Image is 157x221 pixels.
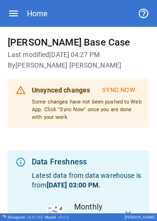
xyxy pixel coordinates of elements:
[58,215,69,220] span: v 5.0.2
[8,215,43,220] div: Drivepoint
[47,181,100,189] b: [DATE] 03:00 PM .
[47,205,65,221] img: data_logo
[96,82,142,98] button: Sync Now
[125,215,155,220] div: [PERSON_NAME]
[8,50,149,60] h6: Last modified [DATE] 04:27 PM
[27,9,47,18] div: Home
[2,215,6,219] img: Drivepoint
[8,60,149,71] h6: By [PERSON_NAME] [PERSON_NAME]
[32,156,142,168] div: Data Freshness
[32,171,142,190] p: Latest data from data warehouse is from
[32,86,90,94] b: Unsynced changes
[45,215,69,220] div: Model
[122,207,134,219] span: expand_more
[27,215,43,220] span: v 6.0.105
[32,98,142,121] p: Some changes have not been pushed to Web App. Click "Sync Now" once you are done with your work
[8,35,149,50] h6: [PERSON_NAME] Base Case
